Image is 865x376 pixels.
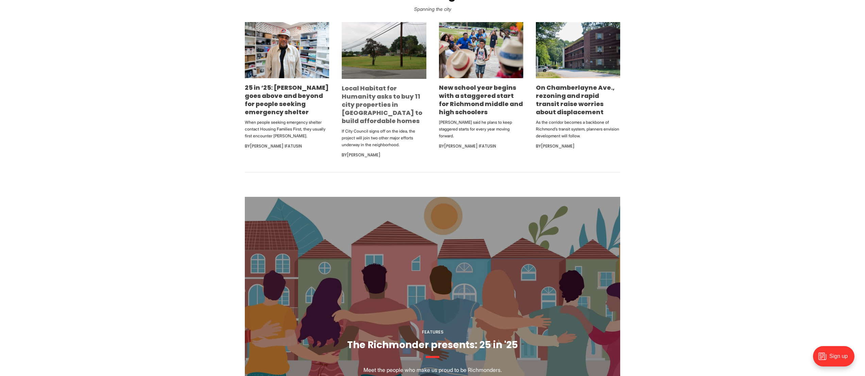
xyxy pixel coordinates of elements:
[439,83,523,116] a: New school year begins with a staggered start for Richmond middle and high schoolers
[11,4,854,14] p: Spanning the city
[536,119,620,139] p: As the corridor becomes a backbone of Richmond’s transit system, planners envision development wi...
[422,329,443,335] a: Features
[347,152,380,158] a: [PERSON_NAME]
[250,143,302,149] a: [PERSON_NAME] Ifatusin
[245,119,329,139] p: When people seeking emergency shelter contact Housing Families First, they usually first encounte...
[342,84,422,125] a: Local Habitat for Humanity asks to buy 11 city properties in [GEOGRAPHIC_DATA] to build affordabl...
[444,143,496,149] a: [PERSON_NAME] Ifatusin
[439,22,523,79] img: New school year begins with a staggered start for Richmond middle and high schoolers
[245,83,329,116] a: 25 in ‘25: [PERSON_NAME] goes above and beyond for people seeking emergency shelter
[347,338,518,352] a: The Richmonder presents: 25 in '25
[363,366,502,374] p: Meet the people who make us proud to be Richmonders.
[342,128,426,148] p: If City Council signs off on the idea, the project will join two other major efforts underway in ...
[245,22,329,79] img: 25 in ‘25: Rodney Hopkins goes above and beyond for people seeking emergency shelter
[536,22,620,78] img: On Chamberlayne Ave., rezoning and rapid transit raise worries about displacement
[807,343,865,376] iframe: portal-trigger
[439,142,523,150] div: By
[245,142,329,150] div: By
[536,142,620,150] div: By
[342,151,426,159] div: By
[439,119,523,139] p: [PERSON_NAME] said he plans to keep staggered starts for every year moving forward.
[541,143,575,149] a: [PERSON_NAME]
[342,22,426,79] img: Local Habitat for Humanity asks to buy 11 city properties in Northside to build affordable homes
[536,83,615,116] a: On Chamberlayne Ave., rezoning and rapid transit raise worries about displacement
